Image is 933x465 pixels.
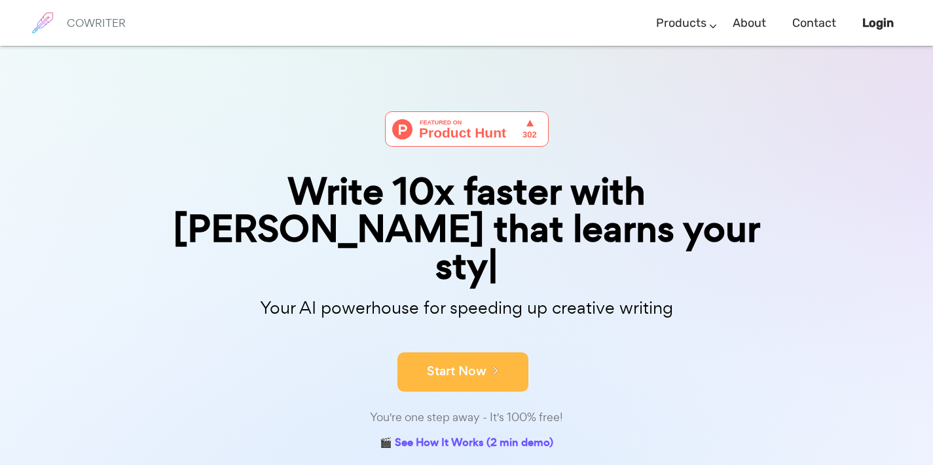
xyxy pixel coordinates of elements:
[139,173,794,286] div: Write 10x faster with [PERSON_NAME] that learns your sty
[656,4,706,43] a: Products
[733,4,766,43] a: About
[385,111,549,147] img: Cowriter - Your AI buddy for speeding up creative writing | Product Hunt
[792,4,836,43] a: Contact
[26,7,59,39] img: brand logo
[862,16,894,30] b: Login
[139,294,794,322] p: Your AI powerhouse for speeding up creative writing
[67,17,126,29] h6: COWRITER
[380,434,553,454] a: 🎬 See How It Works (2 min demo)
[397,352,528,392] button: Start Now
[139,408,794,427] div: You're one step away - It's 100% free!
[862,4,894,43] a: Login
